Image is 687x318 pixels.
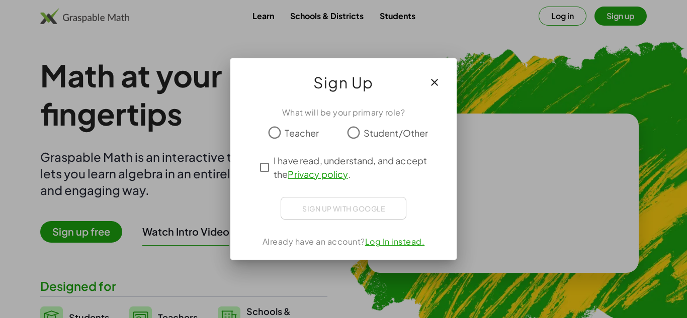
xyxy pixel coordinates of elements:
span: Sign Up [313,70,374,94]
a: Privacy policy [288,168,348,180]
span: I have read, understand, and accept the . [274,154,432,181]
div: Already have an account? [242,236,445,248]
div: What will be your primary role? [242,107,445,119]
a: Log In instead. [365,236,425,247]
span: Teacher [285,126,319,140]
span: Student/Other [364,126,428,140]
